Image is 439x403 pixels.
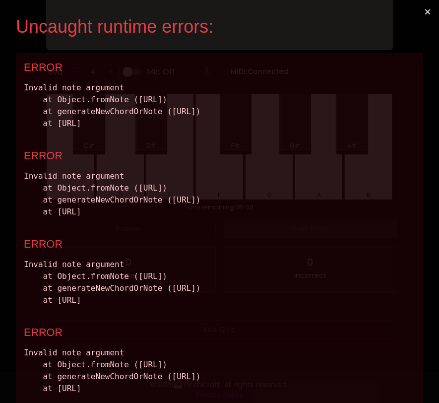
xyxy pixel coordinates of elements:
[24,149,415,162] div: ERROR
[24,61,415,74] div: ERROR
[24,238,415,251] div: ERROR
[16,16,407,37] div: Uncaught runtime errors:
[24,82,415,130] div: Invalid note argument at Object.fromNote ([URL]) at generateNewChordOrNote ([URL]) at [URL]
[24,170,415,218] div: Invalid note argument at Object.fromNote ([URL]) at generateNewChordOrNote ([URL]) at [URL]
[24,326,415,339] div: ERROR
[24,347,415,395] div: Invalid note argument at Object.fromNote ([URL]) at generateNewChordOrNote ([URL]) at [URL]
[24,259,415,306] div: Invalid note argument at Object.fromNote ([URL]) at generateNewChordOrNote ([URL]) at [URL]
